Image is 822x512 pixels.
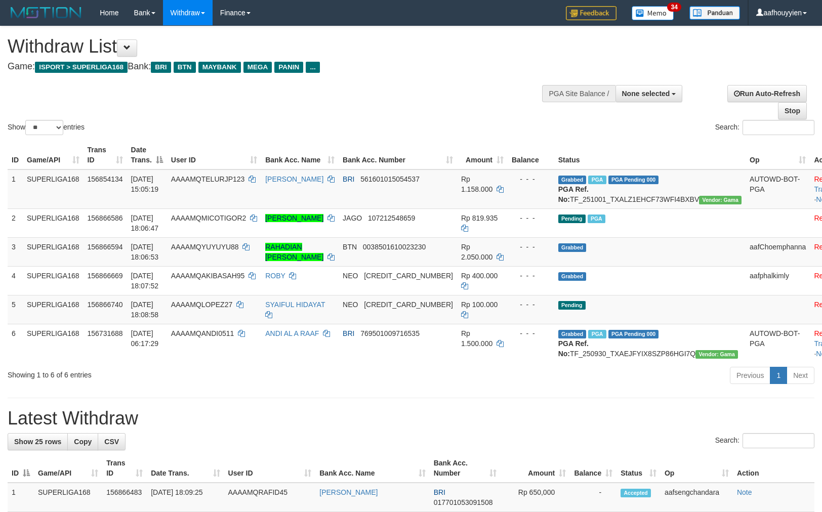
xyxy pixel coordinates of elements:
td: [DATE] 18:09:25 [147,483,224,512]
span: BRI [343,329,354,337]
span: AAAAMQAKIBASAH95 [171,272,245,280]
h1: Latest Withdraw [8,408,814,429]
span: AAAAMQANDI0511 [171,329,234,337]
td: 2 [8,208,23,237]
span: Rp 2.050.000 [461,243,492,261]
a: RAHADIAN [PERSON_NAME] [265,243,323,261]
td: SUPERLIGA168 [23,266,84,295]
a: Copy [67,433,98,450]
a: Note [737,488,752,496]
span: Grabbed [558,176,587,184]
span: Copy 5859459223534313 to clipboard [364,301,453,309]
td: 1 [8,483,34,512]
td: TF_251001_TXALZ1EHCF73WFI4BXBV [554,169,746,209]
th: ID: activate to sort column descending [8,454,34,483]
th: Op: activate to sort column ascending [746,141,810,169]
td: aafChoemphanna [746,237,810,266]
span: Rp 1.158.000 [461,175,492,193]
span: 156866669 [88,272,123,280]
a: ANDI AL A RAAF [265,329,319,337]
b: PGA Ref. No: [558,185,589,203]
span: ISPORT > SUPERLIGA168 [35,62,128,73]
span: Copy 769501009716535 to clipboard [360,329,420,337]
td: AUTOWD-BOT-PGA [746,169,810,209]
span: Grabbed [558,243,587,252]
label: Search: [715,433,814,448]
a: CSV [98,433,126,450]
a: Show 25 rows [8,433,68,450]
span: Copy 5859459297850900 to clipboard [364,272,453,280]
span: PGA Pending [608,330,659,338]
span: AAAAMQYUYUYU88 [171,243,239,251]
span: AAAAMQLOPEZ27 [171,301,232,309]
div: - - - [512,174,550,184]
span: [DATE] 06:17:29 [131,329,159,348]
a: [PERSON_NAME] [319,488,378,496]
span: Rp 1.500.000 [461,329,492,348]
th: Date Trans.: activate to sort column descending [127,141,167,169]
div: PGA Site Balance / [542,85,615,102]
th: ID [8,141,23,169]
span: ... [306,62,319,73]
div: - - - [512,242,550,252]
span: CSV [104,438,119,446]
span: Accepted [621,489,651,497]
th: Balance [508,141,554,169]
label: Show entries [8,120,85,135]
span: MEGA [243,62,272,73]
span: Grabbed [558,272,587,281]
td: Rp 650,000 [501,483,570,512]
td: 1 [8,169,23,209]
a: [PERSON_NAME] [265,214,323,222]
th: Bank Acc. Number: activate to sort column ascending [430,454,501,483]
label: Search: [715,120,814,135]
span: BTN [174,62,196,73]
td: 3 [8,237,23,266]
span: MAYBANK [198,62,241,73]
th: Bank Acc. Name: activate to sort column ascending [261,141,339,169]
div: - - - [512,271,550,281]
th: Trans ID: activate to sort column ascending [102,454,147,483]
td: AAAAMQRAFID45 [224,483,316,512]
a: SYAIFUL HIDAYAT [265,301,325,309]
th: Op: activate to sort column ascending [661,454,733,483]
span: Vendor URL: https://trx31.1velocity.biz [695,350,738,359]
span: 34 [667,3,681,12]
th: Date Trans.: activate to sort column ascending [147,454,224,483]
a: Stop [778,102,807,119]
td: SUPERLIGA168 [23,208,84,237]
h4: Game: Bank: [8,62,538,72]
span: [DATE] 18:08:58 [131,301,159,319]
span: AAAAMQMICOTIGOR2 [171,214,246,222]
span: Marked by aafsengchandara [588,176,606,184]
span: Grabbed [558,330,587,338]
td: aafsengchandara [661,483,733,512]
span: Copy 017701053091508 to clipboard [434,498,493,506]
span: Copy [74,438,92,446]
span: AAAAMQTELURJP123 [171,175,245,183]
span: Pending [558,301,586,310]
span: BRI [151,62,171,73]
img: panduan.png [689,6,740,20]
span: Marked by aafromsomean [588,330,606,338]
td: 5 [8,295,23,324]
span: Vendor URL: https://trx31.1velocity.biz [699,196,742,204]
a: 1 [770,367,787,384]
td: aafphalkimly [746,266,810,295]
th: User ID: activate to sort column ascending [167,141,261,169]
h1: Withdraw List [8,36,538,57]
th: Amount: activate to sort column ascending [501,454,570,483]
td: SUPERLIGA168 [23,324,84,363]
span: NEO [343,301,358,309]
a: ROBY [265,272,285,280]
th: Action [733,454,814,483]
td: SUPERLIGA168 [23,237,84,266]
img: MOTION_logo.png [8,5,85,20]
td: 4 [8,266,23,295]
img: Feedback.jpg [566,6,616,20]
span: 156866740 [88,301,123,309]
div: - - - [512,300,550,310]
th: Trans ID: activate to sort column ascending [84,141,127,169]
td: TF_250930_TXAEJFYIX8SZP86HGI7Q [554,324,746,363]
td: AUTOWD-BOT-PGA [746,324,810,363]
